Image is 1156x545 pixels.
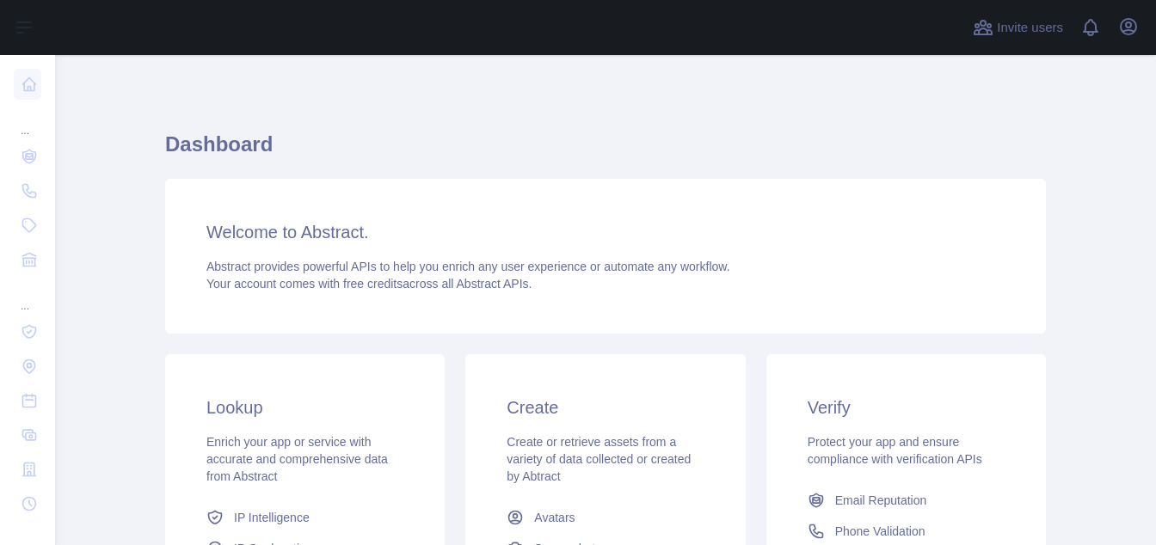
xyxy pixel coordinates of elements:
[343,277,403,291] span: free credits
[206,260,730,273] span: Abstract provides powerful APIs to help you enrich any user experience or automate any workflow.
[997,18,1063,38] span: Invite users
[801,485,1012,516] a: Email Reputation
[14,103,41,138] div: ...
[507,395,704,419] h3: Create
[534,509,575,526] span: Avatars
[206,220,1005,244] h3: Welcome to Abstract.
[206,277,532,291] span: Your account comes with across all Abstract APIs.
[808,435,982,466] span: Protect your app and ensure compliance with verification APIs
[206,395,403,419] h3: Lookup
[507,435,691,483] span: Create or retrieve assets from a variety of data collected or created by Abtract
[234,509,310,526] span: IP Intelligence
[200,502,410,533] a: IP Intelligence
[835,492,927,509] span: Email Reputation
[14,279,41,313] div: ...
[969,14,1067,41] button: Invite users
[835,523,925,540] span: Phone Validation
[165,131,1046,172] h1: Dashboard
[808,395,1005,419] h3: Verify
[206,435,388,483] span: Enrich your app or service with accurate and comprehensive data from Abstract
[500,502,710,533] a: Avatars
